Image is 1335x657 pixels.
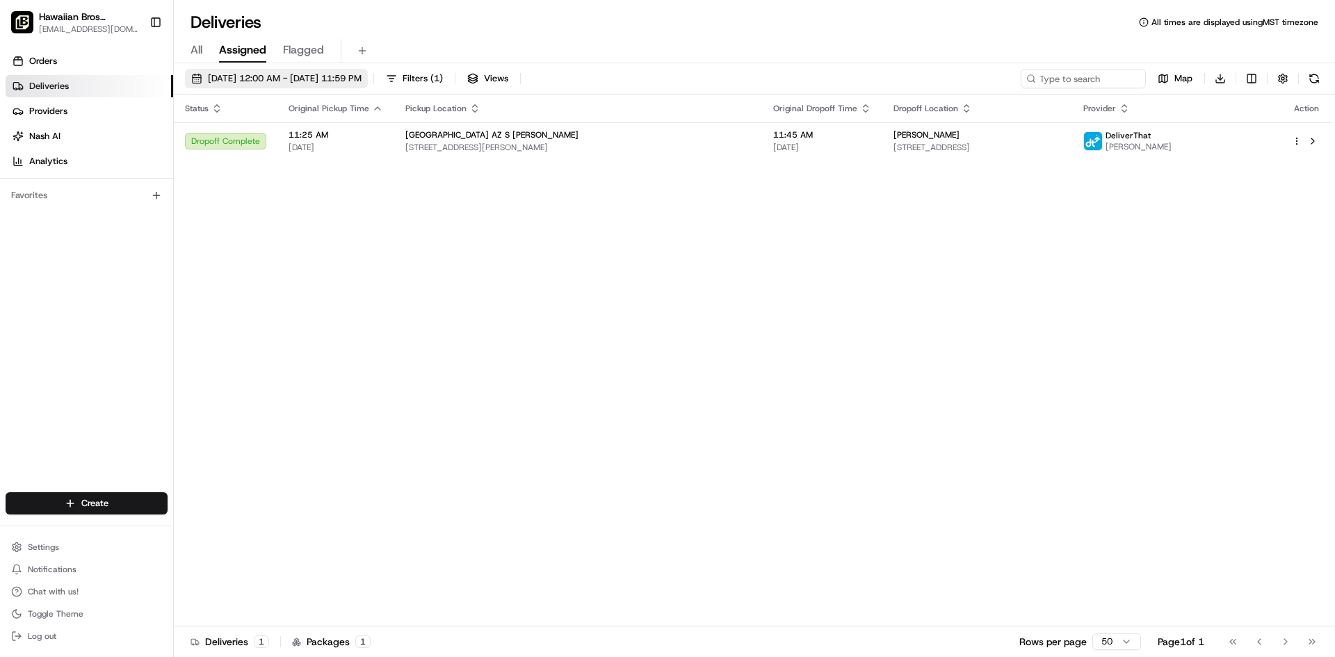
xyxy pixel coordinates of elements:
[47,133,228,147] div: Start new chat
[893,103,958,114] span: Dropoff Location
[6,100,173,122] a: Providers
[6,184,168,206] div: Favorites
[29,80,69,92] span: Deliveries
[28,542,59,553] span: Settings
[1151,17,1318,28] span: All times are displayed using MST timezone
[893,129,960,140] span: [PERSON_NAME]
[430,72,443,85] span: ( 1 )
[355,635,371,648] div: 1
[8,196,112,221] a: 📗Knowledge Base
[11,11,33,33] img: Hawaiian Bros (Tucson_AZ_S. Wilmot)
[1084,132,1102,150] img: profile_deliverthat_partner.png
[28,608,83,619] span: Toggle Theme
[405,142,751,153] span: [STREET_ADDRESS][PERSON_NAME]
[14,203,25,214] div: 📗
[236,137,253,154] button: Start new chat
[289,142,383,153] span: [DATE]
[191,42,202,58] span: All
[14,133,39,158] img: 1736555255976-a54dd68f-1ca7-489b-9aae-adbdc363a1c4
[28,202,106,216] span: Knowledge Base
[81,497,108,510] span: Create
[773,142,871,153] span: [DATE]
[208,72,362,85] span: [DATE] 12:00 AM - [DATE] 11:59 PM
[1106,141,1172,152] span: [PERSON_NAME]
[893,142,1061,153] span: [STREET_ADDRESS]
[6,150,173,172] a: Analytics
[6,492,168,514] button: Create
[191,11,261,33] h1: Deliveries
[292,635,371,649] div: Packages
[29,155,67,168] span: Analytics
[1083,103,1116,114] span: Provider
[28,564,76,575] span: Notifications
[14,56,253,78] p: Welcome 👋
[28,631,56,642] span: Log out
[1304,69,1324,88] button: Refresh
[6,626,168,646] button: Log out
[28,586,79,597] span: Chat with us!
[6,75,173,97] a: Deliveries
[219,42,266,58] span: Assigned
[185,103,209,114] span: Status
[1019,635,1087,649] p: Rows per page
[461,69,515,88] button: Views
[118,203,129,214] div: 💻
[254,635,269,648] div: 1
[6,582,168,601] button: Chat with us!
[283,42,324,58] span: Flagged
[47,147,176,158] div: We're available if you need us!
[185,69,368,88] button: [DATE] 12:00 AM - [DATE] 11:59 PM
[289,103,369,114] span: Original Pickup Time
[6,50,173,72] a: Orders
[773,129,871,140] span: 11:45 AM
[138,236,168,246] span: Pylon
[36,90,229,104] input: Clear
[405,103,467,114] span: Pickup Location
[6,537,168,557] button: Settings
[405,129,578,140] span: [GEOGRAPHIC_DATA] AZ S [PERSON_NAME]
[131,202,223,216] span: API Documentation
[191,635,269,649] div: Deliveries
[6,125,173,147] a: Nash AI
[39,24,138,35] button: [EMAIL_ADDRESS][DOMAIN_NAME]
[6,560,168,579] button: Notifications
[6,604,168,624] button: Toggle Theme
[1174,72,1192,85] span: Map
[112,196,229,221] a: 💻API Documentation
[380,69,449,88] button: Filters(1)
[1292,103,1321,114] div: Action
[29,130,60,143] span: Nash AI
[39,10,138,24] button: Hawaiian Bros (Tucson_AZ_S. [GEOGRAPHIC_DATA])
[289,129,383,140] span: 11:25 AM
[29,55,57,67] span: Orders
[773,103,857,114] span: Original Dropoff Time
[98,235,168,246] a: Powered byPylon
[1158,635,1204,649] div: Page 1 of 1
[403,72,443,85] span: Filters
[1151,69,1199,88] button: Map
[1106,130,1151,141] span: DeliverThat
[14,14,42,42] img: Nash
[6,6,144,39] button: Hawaiian Bros (Tucson_AZ_S. Wilmot)Hawaiian Bros (Tucson_AZ_S. [GEOGRAPHIC_DATA])[EMAIL_ADDRESS][...
[484,72,508,85] span: Views
[29,105,67,117] span: Providers
[1021,69,1146,88] input: Type to search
